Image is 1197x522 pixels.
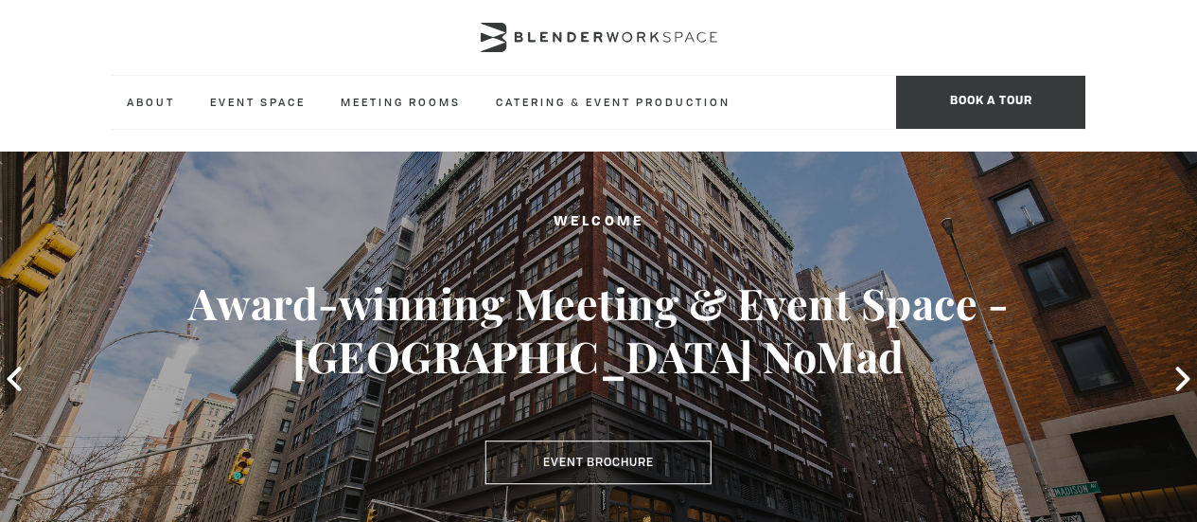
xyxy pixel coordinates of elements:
[60,210,1137,234] h2: Welcome
[481,76,746,128] a: Catering & Event Production
[112,76,190,128] a: About
[485,441,712,484] a: Event Brochure
[60,277,1137,383] h3: Award-winning Meeting & Event Space - [GEOGRAPHIC_DATA] NoMad
[195,76,321,128] a: Event Space
[896,76,1085,129] span: Book a tour
[326,76,476,128] a: Meeting Rooms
